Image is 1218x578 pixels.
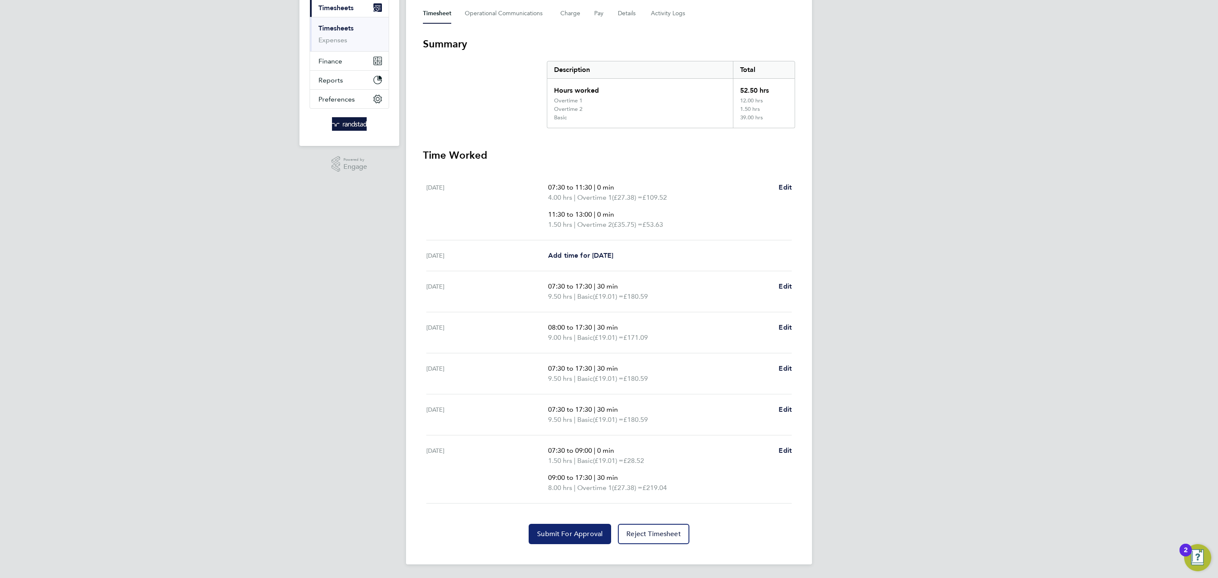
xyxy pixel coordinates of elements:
[577,193,612,203] span: Overtime 1
[577,456,593,466] span: Basic
[548,183,592,191] span: 07:30 to 11:30
[618,3,637,24] button: Details
[779,363,792,374] a: Edit
[1184,550,1188,561] div: 2
[560,3,581,24] button: Charge
[623,457,644,465] span: £28.52
[547,79,733,97] div: Hours worked
[426,250,548,261] div: [DATE]
[597,323,618,331] span: 30 min
[612,193,642,201] span: (£27.38) =
[594,323,595,331] span: |
[548,210,592,218] span: 11:30 to 13:00
[426,446,548,493] div: [DATE]
[548,374,572,383] span: 9.50 hrs
[310,90,389,108] button: Preferences
[554,97,582,104] div: Overtime 1
[594,405,595,413] span: |
[318,95,355,103] span: Preferences
[548,292,572,300] span: 9.50 hrs
[779,322,792,333] a: Edit
[548,250,613,261] a: Add time for [DATE]
[343,156,367,163] span: Powered by
[597,210,614,218] span: 0 min
[597,282,618,290] span: 30 min
[310,52,389,70] button: Finance
[318,4,354,12] span: Timesheets
[423,37,795,544] section: Timesheet
[548,364,592,372] span: 07:30 to 17:30
[594,446,595,454] span: |
[594,473,595,482] span: |
[548,323,592,331] span: 08:00 to 17:30
[733,79,795,97] div: 52.50 hrs
[548,282,592,290] span: 07:30 to 17:30
[554,106,582,113] div: Overtime 2
[779,323,792,331] span: Edit
[612,220,642,228] span: (£35.75) =
[574,292,576,300] span: |
[733,97,795,106] div: 12.00 hrs
[310,71,389,89] button: Reports
[423,3,451,24] button: Timesheet
[642,193,667,201] span: £109.52
[577,483,612,493] span: Overtime 1
[318,57,342,65] span: Finance
[612,484,642,492] span: (£27.38) =
[593,457,623,465] span: (£19.01) =
[310,117,389,131] a: Go to home page
[574,193,576,201] span: |
[779,183,792,191] span: Edit
[426,281,548,302] div: [DATE]
[593,416,623,424] span: (£19.01) =
[547,61,795,128] div: Summary
[574,457,576,465] span: |
[733,106,795,114] div: 1.50 hrs
[426,182,548,230] div: [DATE]
[574,416,576,424] span: |
[779,281,792,292] a: Edit
[548,405,592,413] span: 07:30 to 17:30
[577,415,593,425] span: Basic
[310,17,389,51] div: Timesheets
[548,333,572,341] span: 9.00 hrs
[332,156,368,172] a: Powered byEngage
[597,473,618,482] span: 30 min
[651,3,686,24] button: Activity Logs
[548,193,572,201] span: 4.00 hrs
[318,76,343,84] span: Reports
[597,405,618,413] span: 30 min
[779,182,792,193] a: Edit
[623,292,648,300] span: £180.59
[642,220,663,228] span: £53.63
[548,473,592,482] span: 09:00 to 17:30
[594,3,604,24] button: Pay
[733,114,795,128] div: 39.00 hrs
[594,183,595,191] span: |
[594,364,595,372] span: |
[597,183,614,191] span: 0 min
[597,364,618,372] span: 30 min
[537,530,603,538] span: Submit For Approval
[779,364,792,372] span: Edit
[465,3,547,24] button: Operational Communications
[426,405,548,425] div: [DATE]
[779,405,792,413] span: Edit
[423,149,795,162] h3: Time Worked
[593,333,623,341] span: (£19.01) =
[779,446,792,454] span: Edit
[642,484,667,492] span: £219.04
[594,210,595,218] span: |
[548,446,592,454] span: 07:30 to 09:00
[554,114,567,121] div: Basic
[594,282,595,290] span: |
[426,363,548,384] div: [DATE]
[577,220,612,230] span: Overtime 2
[626,530,681,538] span: Reject Timesheet
[779,405,792,415] a: Edit
[574,220,576,228] span: |
[343,163,367,171] span: Engage
[548,251,613,259] span: Add time for [DATE]
[529,524,611,544] button: Submit For Approval
[548,457,572,465] span: 1.50 hrs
